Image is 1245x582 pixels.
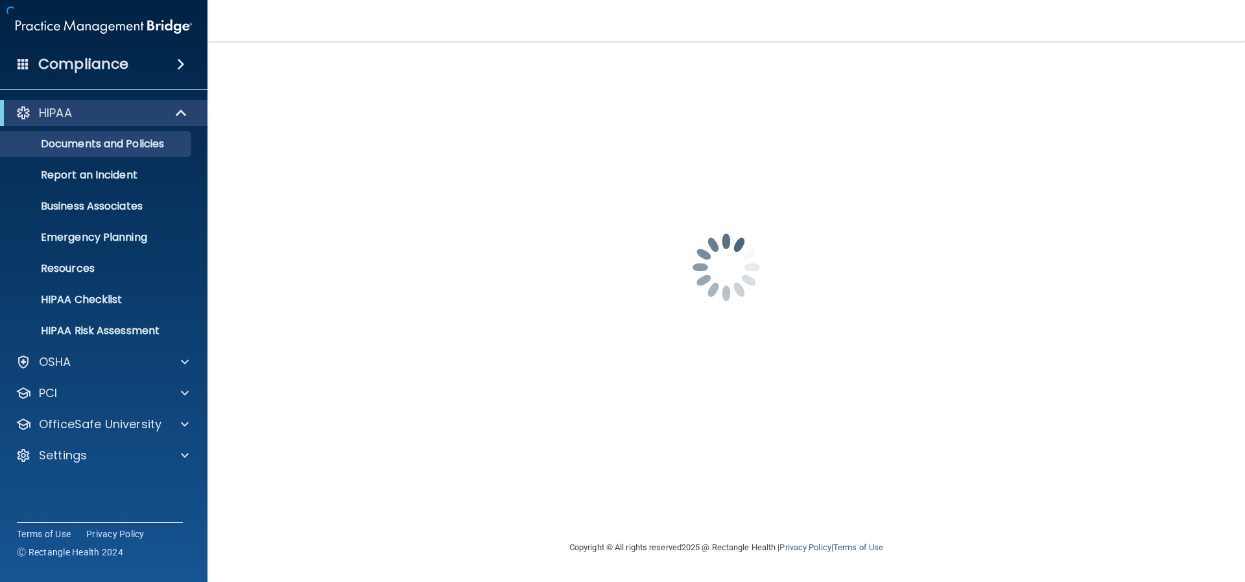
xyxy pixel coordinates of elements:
p: HIPAA Checklist [8,293,185,306]
img: spinner.e123f6fc.gif [661,202,791,332]
p: OfficeSafe University [39,417,161,432]
a: OSHA [16,354,189,370]
p: Emergency Planning [8,231,185,244]
p: HIPAA Risk Assessment [8,324,185,337]
img: PMB logo [16,14,192,40]
div: Copyright © All rights reserved 2025 @ Rectangle Health | | [490,527,963,568]
a: Privacy Policy [779,542,831,552]
p: Documents and Policies [8,138,185,151]
a: Settings [16,448,189,463]
a: OfficeSafe University [16,417,189,432]
a: HIPAA [16,105,188,121]
a: PCI [16,385,189,401]
span: Ⓒ Rectangle Health 2024 [17,546,123,559]
p: Report an Incident [8,169,185,182]
h4: Compliance [38,55,128,73]
p: OSHA [39,354,71,370]
p: Settings [39,448,87,463]
a: Terms of Use [17,527,71,540]
a: Privacy Policy [86,527,145,540]
p: HIPAA [39,105,72,121]
p: PCI [39,385,57,401]
p: Business Associates [8,200,185,213]
a: Terms of Use [833,542,883,552]
p: Resources [8,262,185,275]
